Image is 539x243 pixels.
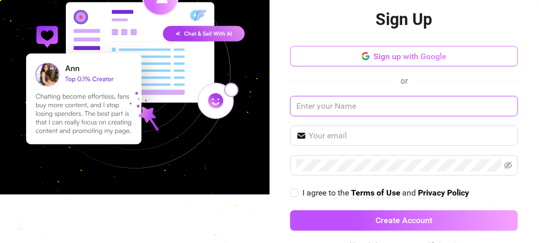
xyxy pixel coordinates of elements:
button: Sign up with Google [290,46,518,66]
a: Privacy Policy [418,188,469,199]
input: Your email [309,130,512,142]
span: Sign up with Google [374,52,447,61]
span: or [401,77,408,86]
strong: Privacy Policy [418,188,469,198]
span: and [402,188,418,198]
span: I agree to the [302,188,351,198]
a: Terms of Use [351,188,401,199]
button: Create Account [290,210,518,231]
h2: Sign Up [376,9,433,30]
span: eye-invisible [504,161,512,169]
span: Create Account [376,215,433,225]
strong: Terms of Use [351,188,401,198]
input: Enter your Name [290,96,518,116]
